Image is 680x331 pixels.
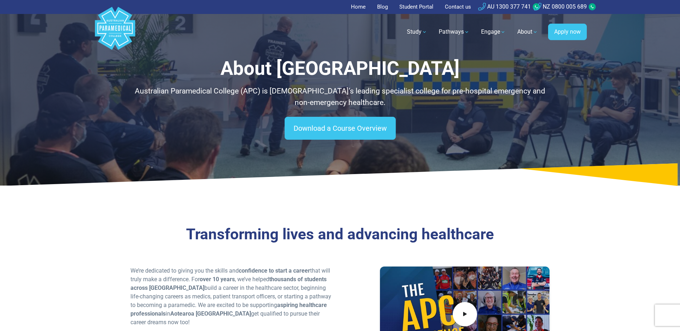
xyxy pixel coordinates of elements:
[130,86,550,108] p: Australian Paramedical College (APC) is [DEMOGRAPHIC_DATA]’s leading specialist college for pre-h...
[239,267,310,274] strong: confidence to start a career
[130,267,336,327] p: We’re dedicated to giving you the skills and that will truly make a difference. For , we’ve helpe...
[477,22,510,42] a: Engage
[130,57,550,80] h1: About [GEOGRAPHIC_DATA]
[285,117,396,140] a: Download a Course Overview
[130,225,550,244] h3: Transforming lives and advancing healthcare
[170,310,251,317] strong: Aotearoa [GEOGRAPHIC_DATA]
[434,22,474,42] a: Pathways
[534,3,587,10] a: NZ 0800 005 689
[513,22,542,42] a: About
[200,276,235,283] strong: over 10 years
[478,3,531,10] a: AU 1300 377 741
[94,14,137,50] a: Australian Paramedical College
[403,22,432,42] a: Study
[548,24,587,40] a: Apply now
